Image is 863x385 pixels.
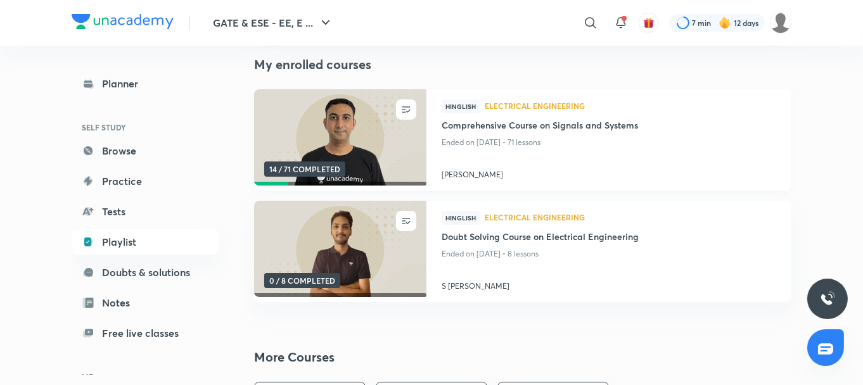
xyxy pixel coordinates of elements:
p: Ended on [DATE] • 71 lessons [442,134,776,151]
img: streak [719,16,731,29]
a: Company Logo [72,14,174,32]
h4: My enrolled courses [254,55,791,74]
span: 14 / 71 COMPLETED [264,161,345,177]
span: Electrical Engineering [485,102,776,110]
a: new-thumbnail14 / 71 COMPLETED [254,89,426,191]
p: Ended on [DATE] • 8 lessons [442,246,776,262]
img: new-thumbnail [252,200,428,298]
a: Playlist [72,229,219,255]
button: GATE & ESE - EE, E ... [205,10,341,35]
a: Doubt Solving Course on Electrical Engineering [442,230,776,246]
h2: More Courses [254,348,791,367]
a: Doubts & solutions [72,260,219,285]
a: Practice [72,168,219,194]
a: Tests [72,199,219,224]
a: Free live classes [72,320,219,346]
span: 0 / 8 COMPLETED [264,273,340,288]
a: Planner [72,71,219,96]
img: new-thumbnail [252,89,428,187]
a: [PERSON_NAME] [442,164,776,180]
h6: SELF STUDY [72,117,219,138]
span: Hinglish [442,211,480,225]
a: Electrical Engineering [485,102,776,111]
img: Divyanshu [770,12,791,34]
a: Browse [72,138,219,163]
span: Hinglish [442,99,480,113]
img: ttu [820,291,835,306]
a: Notes [72,290,219,315]
a: S [PERSON_NAME] [442,275,776,292]
a: Comprehensive Course on Signals and Systems [442,118,776,134]
img: avatar [643,17,655,28]
a: Electrical Engineering [485,213,776,222]
img: Company Logo [72,14,174,29]
a: new-thumbnail0 / 8 COMPLETED [254,201,426,302]
span: Electrical Engineering [485,213,776,221]
button: avatar [639,13,659,33]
